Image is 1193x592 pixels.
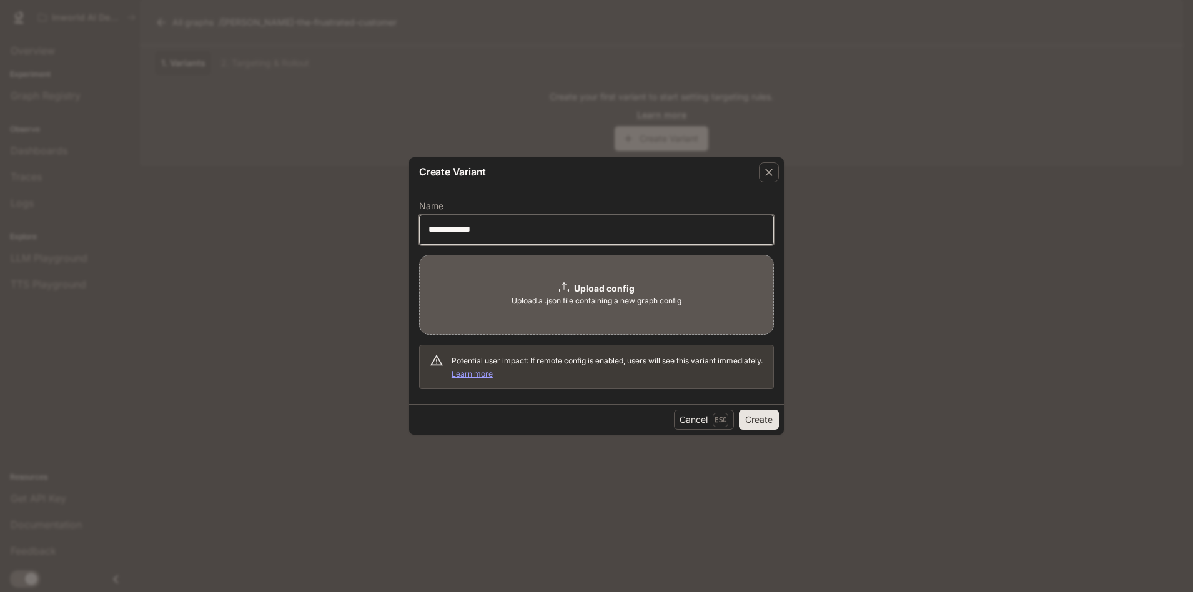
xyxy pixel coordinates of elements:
[739,410,779,430] button: Create
[452,369,493,378] a: Learn more
[674,410,734,430] button: CancelEsc
[419,164,486,179] p: Create Variant
[713,413,728,427] p: Esc
[452,356,763,378] span: Potential user impact: If remote config is enabled, users will see this variant immediately.
[574,283,635,294] b: Upload config
[419,202,443,210] p: Name
[512,295,681,307] span: Upload a .json file containing a new graph config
